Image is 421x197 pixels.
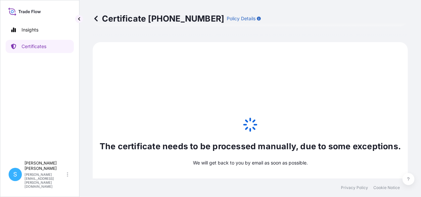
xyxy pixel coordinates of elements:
[6,40,74,53] a: Certificates
[227,15,256,22] p: Policy Details
[22,27,38,33] p: Insights
[341,185,368,190] a: Privacy Policy
[6,23,74,36] a: Insights
[13,171,17,178] span: S
[24,172,66,188] p: [PERSON_NAME][EMAIL_ADDRESS][PERSON_NAME][DOMAIN_NAME]
[193,160,308,166] p: We will get back to you by email as soon as possible.
[22,43,46,50] p: Certificates
[93,13,224,24] p: Certificate [PHONE_NUMBER]
[373,185,400,190] a: Cookie Notice
[100,141,401,152] p: The certificate needs to be processed manually, due to some exceptions.
[24,161,66,171] p: [PERSON_NAME] [PERSON_NAME]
